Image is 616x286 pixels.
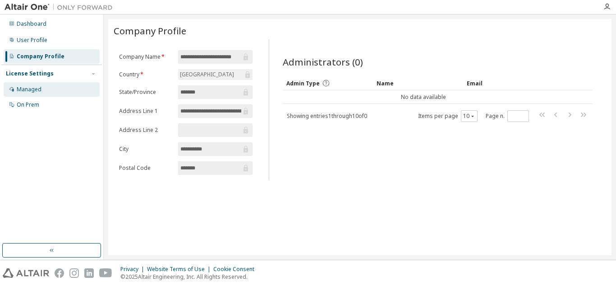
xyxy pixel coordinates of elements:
[283,56,363,68] span: Administrators (0)
[17,37,47,44] div: User Profile
[17,53,64,60] div: Company Profile
[114,24,186,37] span: Company Profile
[99,268,112,278] img: youtube.svg
[119,108,173,115] label: Address Line 1
[119,145,173,153] label: City
[55,268,64,278] img: facebook.svg
[84,268,94,278] img: linkedin.svg
[213,266,260,273] div: Cookie Consent
[418,110,478,122] span: Items per page
[486,110,529,122] span: Page n.
[287,112,367,120] span: Showing entries 1 through 10 of 0
[286,80,320,87] span: Admin Type
[377,76,460,90] div: Name
[119,53,173,61] label: Company Name
[147,266,213,273] div: Website Terms of Use
[119,71,173,78] label: Country
[17,86,41,93] div: Managed
[5,3,117,12] img: Altair One
[69,268,79,278] img: instagram.svg
[179,70,235,80] div: [GEOGRAPHIC_DATA]
[3,268,49,278] img: altair_logo.svg
[120,266,147,273] div: Privacy
[119,164,173,172] label: Postal Code
[178,69,253,80] div: [GEOGRAPHIC_DATA]
[283,90,564,104] td: No data available
[463,113,475,120] button: 10
[120,273,260,281] p: © 2025 Altair Engineering, Inc. All Rights Reserved.
[6,70,54,77] div: License Settings
[17,101,39,108] div: On Prem
[467,76,515,90] div: Email
[17,20,46,28] div: Dashboard
[119,127,173,134] label: Address Line 2
[119,89,173,96] label: State/Province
